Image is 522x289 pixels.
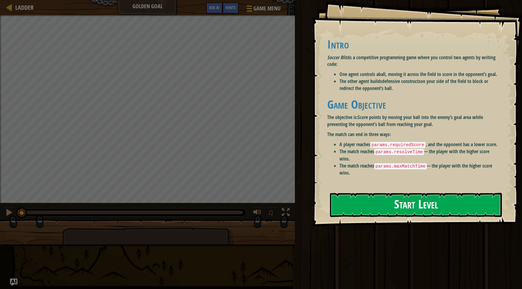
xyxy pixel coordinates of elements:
[339,78,501,92] li: The other agent builds on your side of the field to block or redirect the opponent’s ball.
[12,3,34,12] a: Ladder
[327,131,501,138] p: The match can end in three ways:
[370,142,426,148] code: params.requiredScore
[330,193,502,217] button: Start Level
[268,208,274,217] span: ♫
[251,207,263,219] button: Adjust volume
[280,207,292,219] button: Toggle fullscreen
[327,114,501,128] p: The objective is:
[339,141,501,148] li: A player reaches , and the opponent has a lower score.
[339,162,501,176] li: The match reaches — the player with the higher score wins.
[327,98,501,111] h1: Game Objective
[382,78,420,85] strong: defensive constructs
[3,207,15,219] button: ⌘ + P: Pause
[327,114,483,128] strong: Score points by moving your ball into the enemy’s goal area while preventing the opponent’s ball ...
[327,54,501,68] p: is a competitive programming game where you control two agents by writing code:
[242,2,284,17] button: Game Menu
[327,38,501,51] h1: Intro
[339,71,501,78] li: One agent controls a , moving it across the field to score in the opponent’s goal.
[209,5,219,10] span: Ask AI
[339,148,501,162] li: The match reaches — the player with the higher score wins.
[10,279,17,286] button: Ask AI
[327,54,349,61] em: Soccer Blitz
[253,5,281,13] span: Game Menu
[226,5,236,10] span: Hints
[374,149,424,155] code: params.resolveTime
[15,3,34,12] span: Ladder
[374,163,427,169] code: params.maxMatchTime
[266,207,277,219] button: ♫
[206,2,223,14] button: Ask AI
[379,71,386,78] strong: ball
